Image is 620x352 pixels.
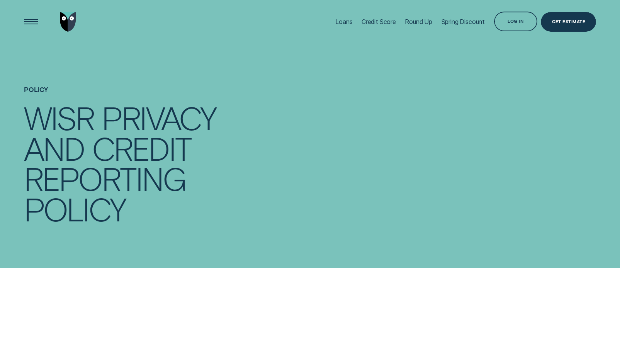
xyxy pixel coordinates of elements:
[21,12,41,32] button: Open Menu
[442,18,485,26] div: Spring Discount
[24,133,85,163] div: and
[494,12,538,31] button: Log in
[362,18,396,26] div: Credit Score
[24,194,125,224] div: Policy
[541,12,596,32] a: Get Estimate
[92,133,191,163] div: Credit
[24,163,185,193] div: Reporting
[60,12,76,32] img: Wisr
[335,18,352,26] div: Loans
[24,102,94,133] div: Wisr
[24,86,596,102] h4: Policy
[24,102,301,224] h1: Wisr Privacy and Credit Reporting Policy
[102,102,216,133] div: Privacy
[405,18,432,26] div: Round Up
